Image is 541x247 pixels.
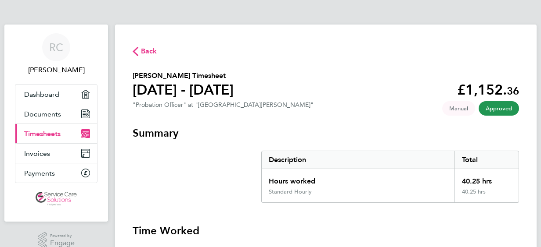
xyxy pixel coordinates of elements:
[24,90,59,99] span: Dashboard
[442,101,475,116] span: This timesheet was manually created.
[15,33,97,75] a: RC[PERSON_NAME]
[133,101,314,109] div: "Probation Officer" at "[GEOGRAPHIC_DATA][PERSON_NAME]"
[50,240,75,247] span: Engage
[261,151,519,203] div: Summary
[15,192,97,206] a: Go to home page
[4,25,108,222] nav: Main navigation
[454,188,519,202] div: 40.25 hrs
[133,46,157,56] button: Back
[507,85,519,97] span: 36
[269,188,312,195] div: Standard Hourly
[141,46,157,56] span: Back
[454,169,519,188] div: 40.25 hrs
[454,151,519,169] div: Total
[133,224,519,238] h3: Time Worked
[15,163,97,183] a: Payments
[15,144,97,163] a: Invoices
[133,126,519,140] h3: Summary
[479,101,519,116] span: This timesheet has been approved.
[24,149,50,158] span: Invoices
[133,81,234,99] h1: [DATE] - [DATE]
[24,169,55,177] span: Payments
[262,151,454,169] div: Description
[49,42,63,53] span: RC
[24,110,61,118] span: Documents
[15,124,97,143] a: Timesheets
[36,192,77,206] img: servicecare-logo-retina.png
[262,169,454,188] div: Hours worked
[15,65,97,75] span: Rebecca Cartwright
[24,130,61,138] span: Timesheets
[457,81,519,98] app-decimal: £1,152.
[133,71,234,81] h2: [PERSON_NAME] Timesheet
[15,104,97,123] a: Documents
[15,85,97,104] a: Dashboard
[50,232,75,240] span: Powered by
